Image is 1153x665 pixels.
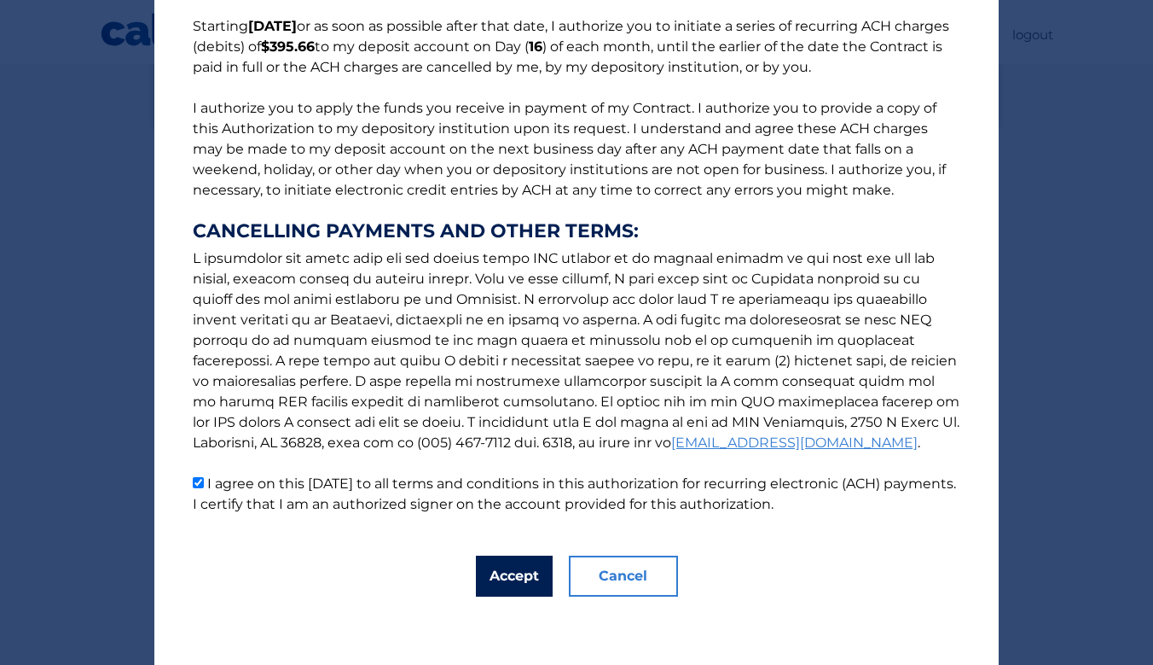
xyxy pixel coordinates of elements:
b: $395.66 [261,38,315,55]
strong: CANCELLING PAYMENTS AND OTHER TERMS: [193,221,960,242]
a: [EMAIL_ADDRESS][DOMAIN_NAME] [671,435,918,451]
label: I agree on this [DATE] to all terms and conditions in this authorization for recurring electronic... [193,475,956,512]
b: 16 [529,38,542,55]
button: Accept [476,556,553,597]
button: Cancel [569,556,678,597]
b: [DATE] [248,18,297,34]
